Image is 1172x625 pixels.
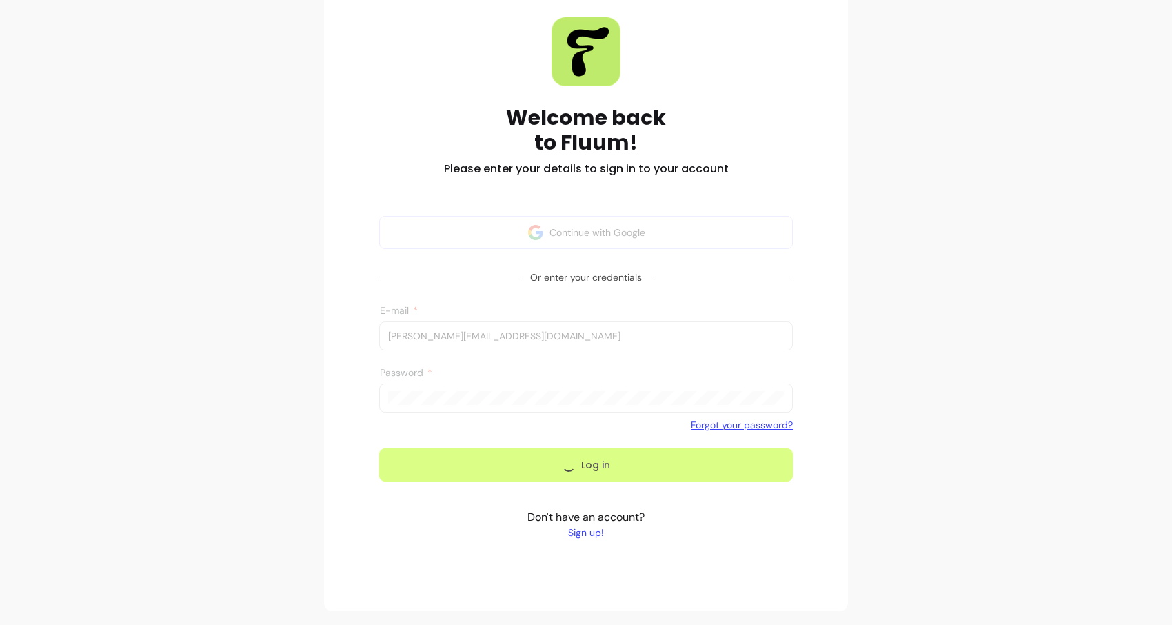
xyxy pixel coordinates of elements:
[691,418,793,432] a: Forgot your password?
[506,106,666,155] h1: Welcome back to Fluum!
[380,304,412,317] span: E-mail
[527,509,645,539] p: Don't have an account?
[444,161,729,177] h2: Please enter your details to sign in to your account
[552,17,620,86] img: Fluum logo
[519,265,653,290] span: Or enter your credentials
[380,366,426,379] span: Password
[527,526,645,539] a: Sign up!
